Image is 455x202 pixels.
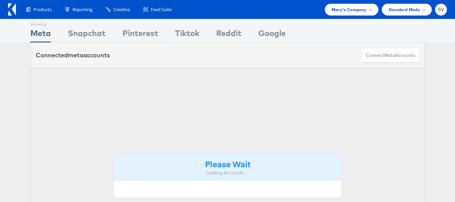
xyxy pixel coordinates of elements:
[205,158,250,169] strong: Please Wait
[151,6,172,13] span: Feed Suite
[68,27,106,42] div: Snapchat
[362,48,420,63] button: ConnectmetaAccounts
[332,6,367,13] span: Macy's Company
[30,19,51,27] div: Showing
[389,6,420,13] span: Standard Mode
[68,51,83,59] span: meta
[216,27,241,42] div: Reddit
[258,27,286,42] div: Google
[384,52,395,59] span: meta
[438,7,444,12] span: SV
[119,170,337,176] div: Loading Accounts ....
[122,27,158,42] div: Pinterest
[175,27,199,42] div: Tiktok
[30,27,51,42] div: Meta
[33,6,52,13] span: Products
[113,6,130,13] span: Creative
[36,51,110,60] div: Connected accounts
[73,6,92,13] span: Reporting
